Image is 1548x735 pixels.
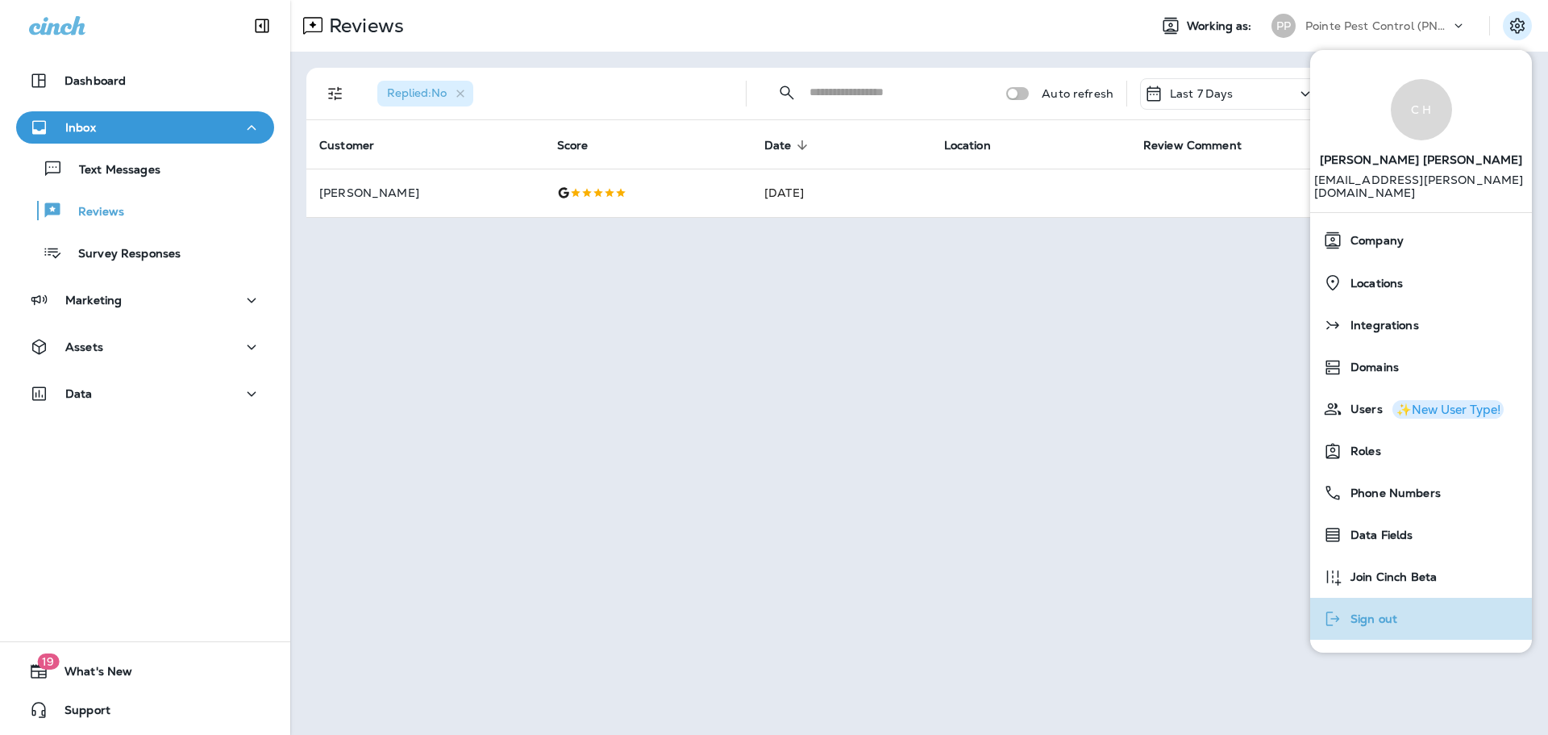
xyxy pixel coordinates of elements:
[1392,400,1504,419] button: ✨New User Type!
[1342,361,1399,374] span: Domains
[1310,514,1532,556] button: Data Fields
[764,139,792,152] span: Date
[65,121,96,134] p: Inbox
[16,284,274,316] button: Marketing
[16,378,274,410] button: Data
[1317,519,1525,551] a: Data Fields
[1310,219,1532,261] button: Company
[319,138,395,152] span: Customer
[65,294,122,307] p: Marketing
[1271,14,1296,38] div: PP
[1320,140,1523,173] span: [PERSON_NAME] [PERSON_NAME]
[1310,388,1532,430] button: Users✨New User Type!
[1314,173,1529,212] p: [EMAIL_ADDRESS][PERSON_NAME][DOMAIN_NAME]
[239,10,285,42] button: Collapse Sidebar
[1310,556,1532,598] button: Join Cinch Beta
[1317,477,1525,509] a: Phone Numbers
[37,654,59,670] span: 19
[48,665,132,684] span: What's New
[62,247,181,262] p: Survey Responses
[377,81,473,106] div: Replied:No
[1305,19,1450,32] p: Pointe Pest Control (PNW)
[1310,304,1532,346] button: Integrations
[1310,346,1532,388] button: Domains
[1342,528,1413,542] span: Data Fields
[1317,224,1525,257] a: Company
[1391,79,1452,140] div: C H
[16,194,274,228] button: Reviews
[1187,19,1255,33] span: Working as:
[16,65,274,97] button: Dashboard
[16,152,274,186] button: Text Messages
[65,387,93,400] p: Data
[1310,598,1532,640] button: Sign out
[387,86,447,100] span: Replied : No
[944,139,991,152] span: Location
[322,14,404,38] p: Reviews
[1342,612,1397,626] span: Sign out
[1042,87,1113,100] p: Auto refresh
[1310,261,1532,304] button: Locations
[16,236,274,269] button: Survey Responses
[16,655,274,687] button: 19What's New
[16,111,274,144] button: Inbox
[1317,266,1525,299] a: Locations
[1342,570,1437,584] span: Join Cinch Beta
[16,331,274,363] button: Assets
[751,169,931,217] td: [DATE]
[944,138,1012,152] span: Location
[1143,138,1263,152] span: Review Comment
[1342,445,1381,458] span: Roles
[48,704,110,723] span: Support
[764,138,813,152] span: Date
[771,77,803,109] button: Collapse Search
[1342,277,1403,290] span: Locations
[1342,487,1441,500] span: Phone Numbers
[1310,430,1532,472] button: Roles
[1503,11,1532,40] button: Settings
[64,74,126,87] p: Dashboard
[1310,63,1532,212] a: C H[PERSON_NAME] [PERSON_NAME] [EMAIL_ADDRESS][PERSON_NAME][DOMAIN_NAME]
[557,138,610,152] span: Score
[1396,403,1500,416] div: ✨New User Type!
[65,340,103,353] p: Assets
[1342,234,1404,248] span: Company
[1342,319,1419,332] span: Integrations
[557,139,589,152] span: Score
[63,163,160,178] p: Text Messages
[1143,139,1242,152] span: Review Comment
[1317,309,1525,341] a: Integrations
[319,77,352,110] button: Filters
[1317,351,1525,383] a: Domains
[1310,472,1532,514] button: Phone Numbers
[1170,87,1234,100] p: Last 7 Days
[319,139,374,152] span: Customer
[1317,393,1525,425] a: Users✨New User Type!
[1317,435,1525,467] a: Roles
[319,186,531,199] p: [PERSON_NAME]
[16,694,274,726] button: Support
[62,205,124,220] p: Reviews
[1342,403,1383,416] span: Users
